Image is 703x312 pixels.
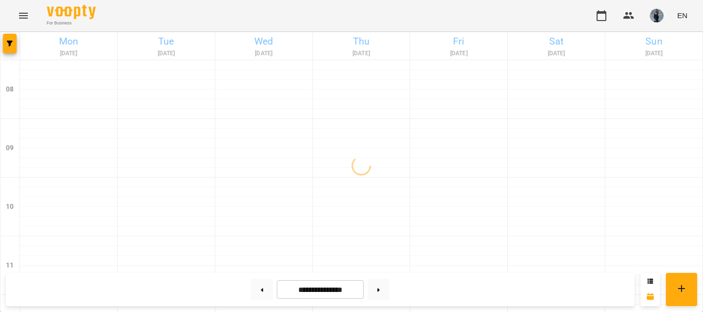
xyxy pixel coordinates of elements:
h6: [DATE] [21,49,116,58]
img: bfffc1ebdc99cb2c845fa0ad6ea9d4d3.jpeg [650,9,663,22]
h6: Wed [217,34,311,49]
h6: Thu [314,34,409,49]
span: EN [677,10,687,21]
h6: Sun [607,34,701,49]
h6: 08 [6,84,14,95]
h6: Fri [412,34,506,49]
h6: 10 [6,201,14,212]
img: Voopty Logo [47,5,96,19]
h6: Mon [21,34,116,49]
h6: [DATE] [314,49,409,58]
h6: [DATE] [607,49,701,58]
h6: 11 [6,260,14,271]
button: EN [673,6,691,24]
h6: [DATE] [217,49,311,58]
h6: [DATE] [509,49,603,58]
button: Menu [12,4,35,27]
h6: [DATE] [119,49,213,58]
h6: Tue [119,34,213,49]
h6: Sat [509,34,603,49]
h6: 09 [6,143,14,154]
h6: [DATE] [412,49,506,58]
span: For Business [47,20,96,26]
